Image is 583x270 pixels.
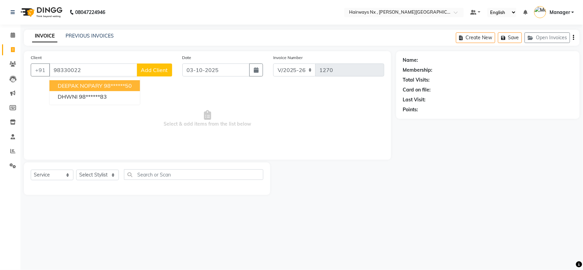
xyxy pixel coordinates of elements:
[550,9,570,16] span: Manager
[31,55,42,61] label: Client
[31,63,50,76] button: +91
[403,57,418,64] div: Name:
[141,67,168,73] span: Add Client
[182,55,192,61] label: Date
[403,76,430,84] div: Total Visits:
[273,55,303,61] label: Invoice Number
[403,86,431,94] div: Card on file:
[31,85,384,153] span: Select & add items from the list below
[32,30,57,42] a: INVOICE
[49,63,137,76] input: Search by Name/Mobile/Email/Code
[456,32,495,43] button: Create New
[498,32,522,43] button: Save
[403,96,426,103] div: Last Visit:
[75,3,105,22] b: 08047224946
[66,33,114,39] a: PREVIOUS INVOICES
[403,67,433,74] div: Membership:
[137,63,172,76] button: Add Client
[124,169,263,180] input: Search or Scan
[17,3,64,22] img: logo
[525,32,570,43] button: Open Invoices
[58,93,78,100] span: DHWNI
[534,6,546,18] img: Manager
[58,82,102,89] span: DEEPAK NOPARY
[403,106,418,113] div: Points:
